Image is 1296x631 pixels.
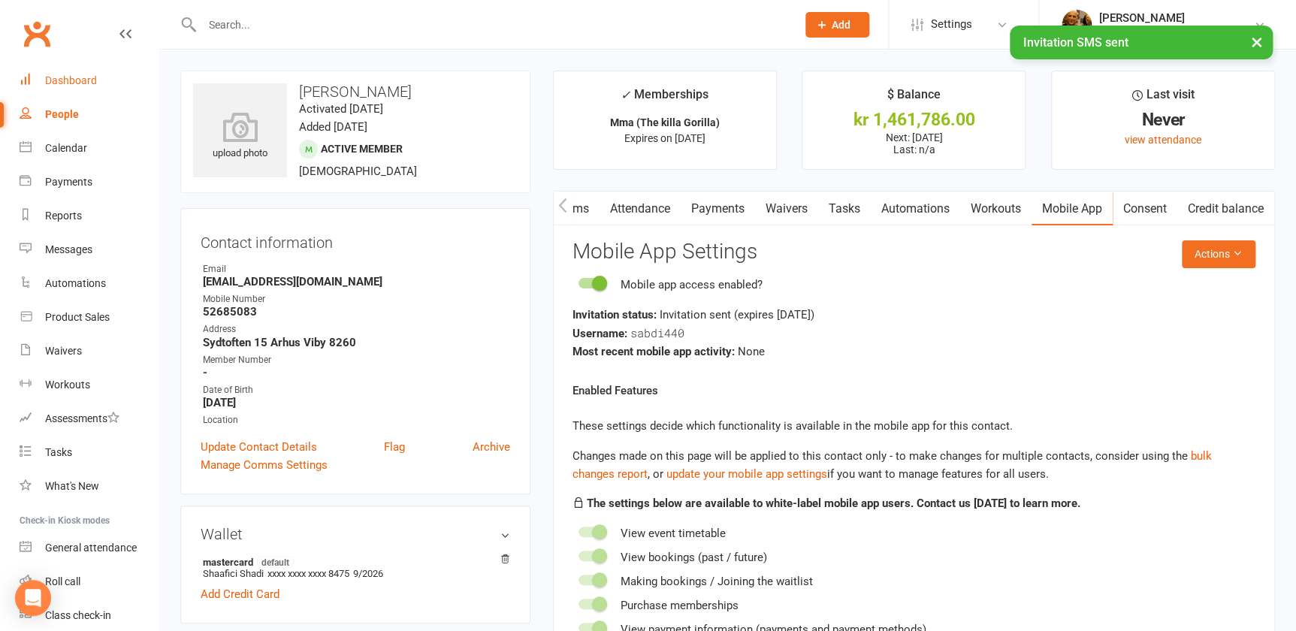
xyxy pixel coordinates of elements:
[610,116,720,128] strong: Mma (The killa Gorilla)
[20,368,159,402] a: Workouts
[572,449,1212,481] a: bulk changes report
[572,449,1212,481] span: , or
[816,131,1011,155] p: Next: [DATE] Last: n/a
[621,599,739,612] span: Purchase memberships
[1062,10,1092,40] img: thumb_image1537003722.png
[572,382,658,400] label: Enabled Features
[805,12,869,38] button: Add
[621,575,813,588] span: Making bookings / Joining the waitlist
[816,112,1011,128] div: kr 1,461,786.00
[20,233,159,267] a: Messages
[572,345,735,358] strong: Most recent mobile app activity:
[600,192,681,226] a: Attendance
[201,554,510,581] li: Shaafici Shadi
[201,438,317,456] a: Update Contact Details
[299,102,383,116] time: Activated [DATE]
[572,327,627,340] strong: Username:
[203,275,510,288] strong: [EMAIL_ADDRESS][DOMAIN_NAME]
[1125,134,1201,146] a: view attendance
[1065,112,1261,128] div: Never
[621,88,630,102] i: ✓
[45,609,111,621] div: Class check-in
[45,345,82,357] div: Waivers
[267,568,349,579] span: xxxx xxxx xxxx 8475
[20,199,159,233] a: Reports
[473,438,510,456] a: Archive
[20,334,159,368] a: Waivers
[1177,192,1274,226] a: Credit balance
[193,83,518,100] h3: [PERSON_NAME]
[18,15,56,53] a: Clubworx
[45,379,90,391] div: Workouts
[887,85,941,112] div: $ Balance
[832,19,850,31] span: Add
[624,132,705,144] span: Expires on [DATE]
[203,353,510,367] div: Member Number
[45,575,80,587] div: Roll call
[45,176,92,188] div: Payments
[1010,26,1273,59] div: Invitation SMS sent
[20,565,159,599] a: Roll call
[203,383,510,397] div: Date of Birth
[203,366,510,379] strong: -
[45,142,87,154] div: Calendar
[45,311,110,323] div: Product Sales
[621,527,726,540] span: View event timetable
[931,8,972,41] span: Settings
[45,446,72,458] div: Tasks
[20,165,159,199] a: Payments
[193,112,287,162] div: upload photo
[203,556,503,568] strong: mastercard
[20,531,159,565] a: General attendance kiosk mode
[818,192,871,226] a: Tasks
[1113,192,1177,226] a: Consent
[45,243,92,255] div: Messages
[20,98,159,131] a: People
[45,108,79,120] div: People
[20,402,159,436] a: Assessments
[755,192,818,226] a: Waivers
[203,292,510,306] div: Mobile Number
[1131,85,1194,112] div: Last visit
[201,456,328,474] a: Manage Comms Settings
[734,308,814,322] span: (expires [DATE] )
[299,165,417,178] span: [DEMOGRAPHIC_DATA]
[203,262,510,276] div: Email
[45,210,82,222] div: Reports
[201,526,510,542] h3: Wallet
[203,322,510,337] div: Address
[871,192,960,226] a: Automations
[572,240,1255,264] h3: Mobile App Settings
[299,120,367,134] time: Added [DATE]
[45,480,99,492] div: What's New
[1032,192,1113,226] a: Mobile App
[1243,26,1270,58] button: ×
[681,192,755,226] a: Payments
[630,325,684,340] span: sabdi440
[20,469,159,503] a: What's New
[1099,11,1254,25] div: [PERSON_NAME]
[257,556,294,568] span: default
[20,436,159,469] a: Tasks
[198,14,786,35] input: Search...
[20,64,159,98] a: Dashboard
[321,143,403,155] span: Active member
[201,228,510,251] h3: Contact information
[45,542,137,554] div: General attendance
[45,74,97,86] div: Dashboard
[1182,240,1255,267] button: Actions
[666,467,827,481] a: update your mobile app settings
[1099,25,1254,38] div: Krav Maga [GEOGRAPHIC_DATA]
[621,276,763,294] div: Mobile app access enabled?
[384,438,405,456] a: Flag
[572,306,1255,324] div: Invitation sent
[203,336,510,349] strong: Sydtoften 15 Arhus Viby 8260
[20,300,159,334] a: Product Sales
[203,396,510,409] strong: [DATE]
[20,267,159,300] a: Automations
[203,413,510,427] div: Location
[572,308,657,322] strong: Invitation status:
[201,585,279,603] a: Add Credit Card
[960,192,1032,226] a: Workouts
[45,412,119,424] div: Assessments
